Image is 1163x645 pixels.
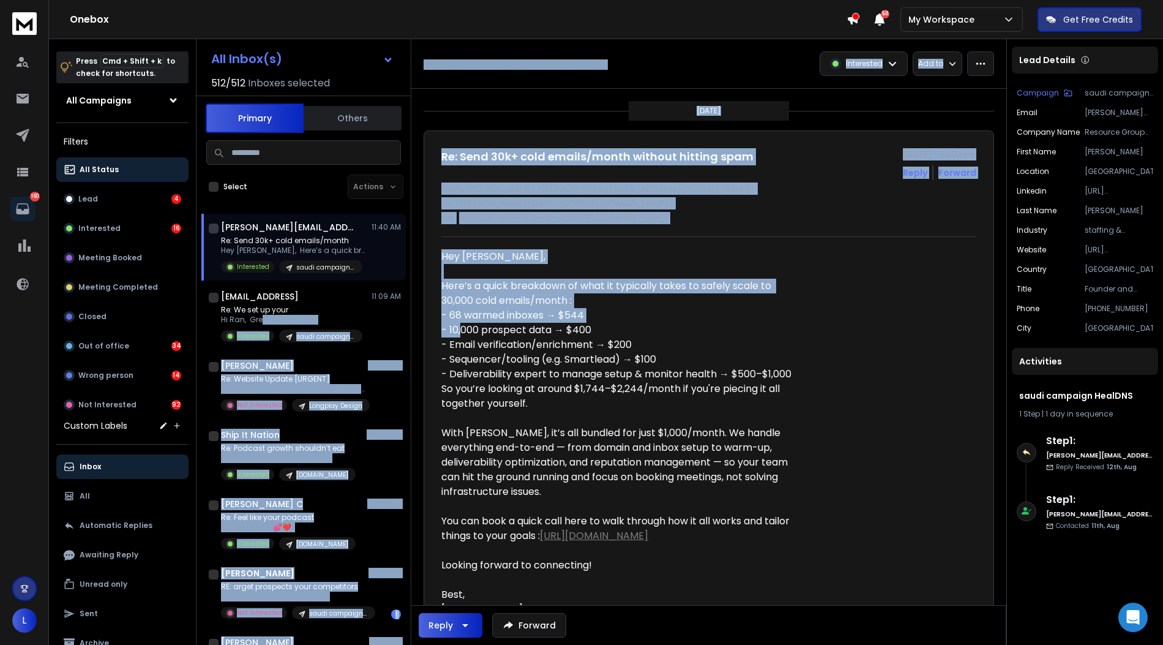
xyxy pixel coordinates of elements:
button: Interested16 [56,216,189,241]
div: Activities [1012,348,1158,375]
div: Here’s a quick breakdown of what it typically takes to safely scale to 30,000 cold emails/month : [441,279,799,308]
p: Not Interested [78,400,136,410]
h1: [PERSON_NAME] [221,360,294,372]
div: [PERSON_NAME] [441,602,799,617]
p: 160 [30,192,40,202]
p: [PERSON_NAME][EMAIL_ADDRESS][DOMAIN_NAME] [424,60,606,70]
span: 512 / 512 [211,76,245,91]
h1: Onebox [70,12,847,27]
p: saudi campaign HealDNS [1085,88,1153,98]
p: Add to [918,59,943,69]
p: 06:26 AM [367,499,401,509]
div: - Email verification/enrichment → $200 [441,338,799,352]
p: [PERSON_NAME] [1085,147,1153,157]
h3: Inboxes selected [248,76,330,91]
p: All [80,491,90,501]
p: My Workspace [908,13,979,26]
div: 92 [171,400,181,410]
h3: Custom Labels [64,420,127,432]
button: Lead4 [56,187,189,211]
p: Interested [237,470,269,479]
button: Others [304,105,402,132]
p: Meeting Completed [78,282,158,292]
button: Get Free Credits [1038,7,1142,32]
p: Interested [846,59,883,69]
div: Forward [938,167,976,179]
span: Cmd + Shift + k [100,54,163,68]
p: Last Name [1017,206,1056,216]
p: Phone [1017,304,1039,314]
button: All Campaigns [56,88,189,113]
p: [DATE] : 11:40 am [903,148,976,160]
button: L [12,608,37,633]
p: Press to check for shortcuts. [76,55,175,80]
p: Sent [80,609,98,619]
p: Interested [78,224,121,233]
p: 06:44 AM [367,430,401,440]
h1: All Campaigns [66,94,132,107]
h1: Ship It Nation [221,429,280,441]
button: Primary [206,104,304,133]
p: 02:22 AM [368,568,401,578]
p: First Name [1017,147,1056,157]
label: Select [223,182,247,192]
p: Interested [237,331,269,341]
button: Sent [56,602,189,626]
p: 07:53 AM [368,361,401,371]
p: Interested [237,539,269,548]
p: Re: Podcast growth shouldn’t eat [221,443,356,453]
a: 160 [10,197,35,221]
h1: [PERSON_NAME] [221,567,294,579]
p: Re: We set up your [221,305,362,315]
p: location [1017,167,1049,176]
span: 11th, Aug [1091,521,1120,530]
p: title [1017,284,1031,294]
div: | [1019,409,1151,419]
div: 4 [171,194,181,204]
p: country [1017,265,1047,274]
div: 16 [171,224,181,233]
button: Meeting Booked [56,246,189,270]
p: Company Name [1017,127,1080,137]
img: logo [12,12,37,35]
p: Campaign [1017,88,1059,98]
h1: Re: Send 30k+ cold emails/month without hitting spam [441,148,754,165]
p: [GEOGRAPHIC_DATA] [1085,167,1153,176]
button: Wrong person14 [56,363,189,388]
button: Reply [419,613,482,638]
p: industry [1017,225,1047,235]
h1: [PERSON_NAME] C [221,498,303,510]
div: - Deliverability expert to manage setup & monitor health → $500–$1,000 [441,367,799,382]
p: Unread only [80,579,127,589]
p: linkedin [1017,186,1047,196]
button: Automatic Replies [56,513,189,538]
span: 1 day in sequence [1045,409,1113,419]
p: Hi [PERSON_NAME], Thank you for reaching [221,384,368,394]
div: You can book a quick call here to walk through how it all works and tailor things to your goals : [441,514,799,543]
p: Lead Details [1019,54,1075,66]
p: [DOMAIN_NAME] [296,540,348,549]
p: [URL][DOMAIN_NAME] [1085,186,1153,196]
div: Looking forward to connecting! [441,558,799,573]
p: Get Free Credits [1063,13,1133,26]
button: All [56,484,189,508]
div: - 10,000 prospect data → $400 [441,323,799,338]
h6: Step 1 : [1046,492,1153,507]
p: Re: Website Update [URGENT] [221,374,368,384]
p: Hey [PERSON_NAME], Here’s a quick breakdown [221,246,368,255]
button: Inbox [56,455,189,479]
p: Longplay Design [309,401,362,410]
button: Forward [492,613,566,638]
p: Interested [237,262,269,271]
p: Resource Group Holdings Plc [1085,127,1153,137]
p: saudi campaign HealDNS [296,332,355,341]
button: Awaiting Reply [56,543,189,567]
p: Re: Send 30k+ cold emails/month [221,236,368,246]
button: Reply [903,167,927,179]
div: 14 [171,371,181,380]
p: Contacted [1056,521,1120,530]
p: Out of office [78,341,129,351]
